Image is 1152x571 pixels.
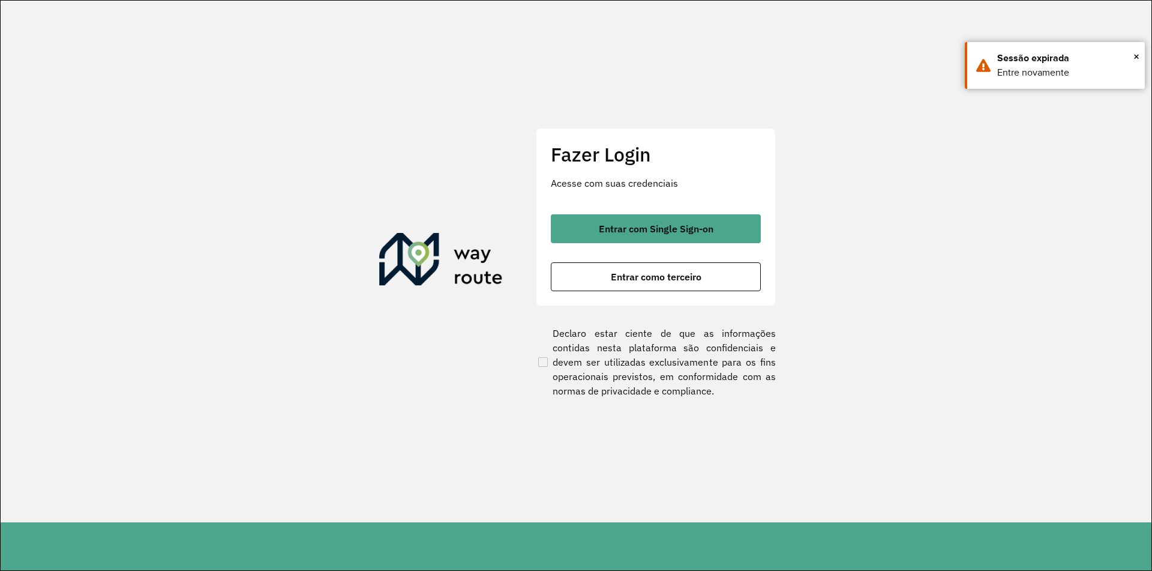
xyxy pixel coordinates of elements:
[551,176,761,190] p: Acesse com suas credenciais
[536,326,776,398] label: Declaro estar ciente de que as informações contidas nesta plataforma são confidenciais e devem se...
[997,51,1136,65] div: Sessão expirada
[1133,47,1139,65] span: ×
[379,233,503,291] img: Roteirizador AmbevTech
[551,262,761,291] button: button
[997,65,1136,80] div: Entre novamente
[551,214,761,243] button: button
[599,224,713,234] span: Entrar com Single Sign-on
[551,143,761,166] h2: Fazer Login
[1133,47,1139,65] button: Close
[611,272,701,282] span: Entrar como terceiro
